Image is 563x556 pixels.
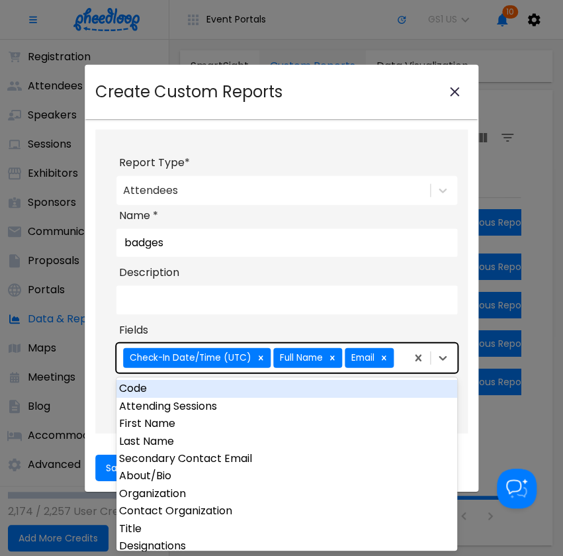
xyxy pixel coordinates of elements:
[116,450,457,467] div: Secondary Contact Email
[116,380,457,397] div: Code
[95,82,282,101] h2: Create Custom Reports
[116,537,457,555] div: Designations
[116,502,457,520] div: Contact Organization
[119,322,148,338] span: Fields
[126,351,253,365] div: Check-In Date/Time (UTC)
[116,433,457,450] div: Last Name
[116,398,457,415] div: Attending Sessions
[119,265,179,281] span: Description
[441,79,468,105] button: close-modal
[116,520,457,537] div: Title
[95,454,183,481] button: Save Changes
[106,462,173,473] span: Save Changes
[123,184,178,196] div: Attendees
[116,415,457,432] div: First Name
[119,155,190,171] span: Report Type *
[116,467,457,485] div: About/Bio
[347,351,376,365] div: Email
[276,351,325,365] div: Full Name
[119,375,228,391] span: Badge Printed Status
[497,469,537,508] iframe: Toggle Customer Support
[119,208,158,224] span: Name *
[116,485,457,502] div: Organization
